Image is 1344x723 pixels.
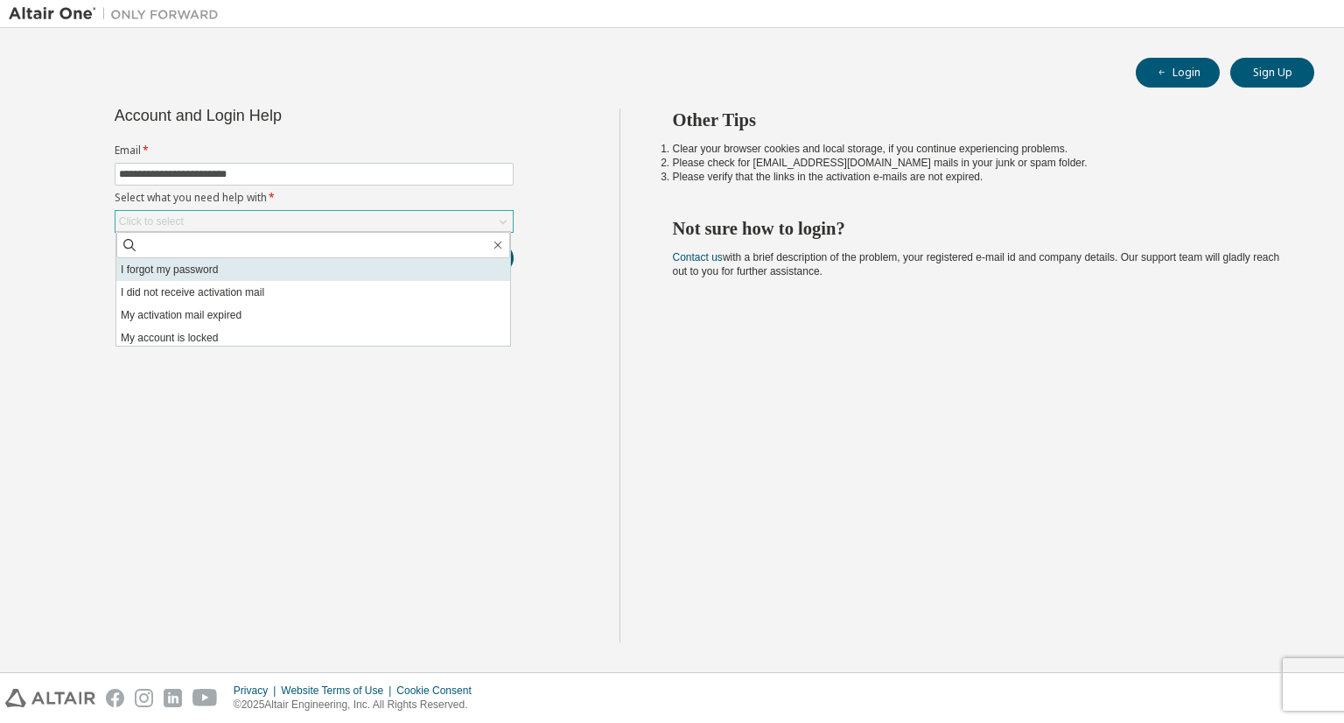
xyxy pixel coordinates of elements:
[164,689,182,707] img: linkedin.svg
[234,698,482,712] p: © 2025 Altair Engineering, Inc. All Rights Reserved.
[192,689,218,707] img: youtube.svg
[673,142,1284,156] li: Clear your browser cookies and local storage, if you continue experiencing problems.
[673,217,1284,240] h2: Not sure how to login?
[673,251,1280,277] span: with a brief description of the problem, your registered e-mail id and company details. Our suppo...
[119,214,184,228] div: Click to select
[1230,58,1314,88] button: Sign Up
[396,684,481,698] div: Cookie Consent
[673,170,1284,184] li: Please verify that the links in the activation e-mails are not expired.
[1136,58,1220,88] button: Login
[234,684,281,698] div: Privacy
[115,109,434,123] div: Account and Login Help
[115,191,514,205] label: Select what you need help with
[673,109,1284,131] h2: Other Tips
[115,144,514,158] label: Email
[106,689,124,707] img: facebook.svg
[135,689,153,707] img: instagram.svg
[673,156,1284,170] li: Please check for [EMAIL_ADDRESS][DOMAIN_NAME] mails in your junk or spam folder.
[115,211,513,232] div: Click to select
[281,684,396,698] div: Website Terms of Use
[9,5,227,23] img: Altair One
[673,251,723,263] a: Contact us
[5,689,95,707] img: altair_logo.svg
[116,258,510,281] li: I forgot my password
